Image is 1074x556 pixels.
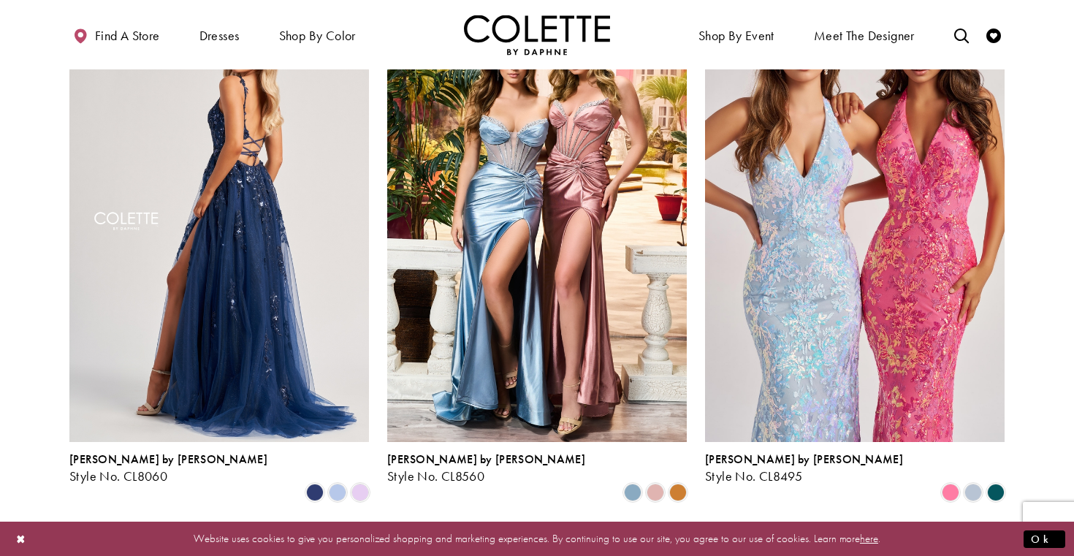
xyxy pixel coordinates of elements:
[983,15,1005,55] a: Check Wishlist
[279,28,356,43] span: Shop by color
[199,28,240,43] span: Dresses
[705,453,903,484] div: Colette by Daphne Style No. CL8495
[698,28,774,43] span: Shop By Event
[705,468,802,484] span: Style No. CL8495
[9,526,34,552] button: Close Dialog
[69,468,167,484] span: Style No. CL8060
[69,15,163,55] a: Find a store
[387,452,585,467] span: [PERSON_NAME] by [PERSON_NAME]
[987,484,1005,501] i: Spruce
[69,452,267,467] span: [PERSON_NAME] by [PERSON_NAME]
[351,484,369,501] i: Lilac
[69,6,369,441] a: Visit Colette by Daphne Style No. CL8060 Page
[951,15,972,55] a: Toggle search
[1024,530,1065,548] button: Submit Dialog
[196,15,243,55] span: Dresses
[669,484,687,501] i: Bronze
[306,484,324,501] i: Navy Blue
[964,484,982,501] i: Ice Blue
[814,28,915,43] span: Meet the designer
[464,15,610,55] a: Visit Home Page
[275,15,359,55] span: Shop by color
[387,453,585,484] div: Colette by Daphne Style No. CL8560
[464,15,610,55] img: Colette by Daphne
[705,452,903,467] span: [PERSON_NAME] by [PERSON_NAME]
[810,15,918,55] a: Meet the designer
[105,529,969,549] p: Website uses cookies to give you personalized shopping and marketing experiences. By continuing t...
[95,28,160,43] span: Find a store
[942,484,959,501] i: Cotton Candy
[695,15,778,55] span: Shop By Event
[705,6,1005,441] a: Visit Colette by Daphne Style No. CL8495 Page
[387,468,484,484] span: Style No. CL8560
[624,484,641,501] i: Dusty Blue
[69,453,267,484] div: Colette by Daphne Style No. CL8060
[387,6,687,441] a: Visit Colette by Daphne Style No. CL8560 Page
[329,484,346,501] i: Bluebell
[860,531,878,546] a: here
[647,484,664,501] i: Dusty Pink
